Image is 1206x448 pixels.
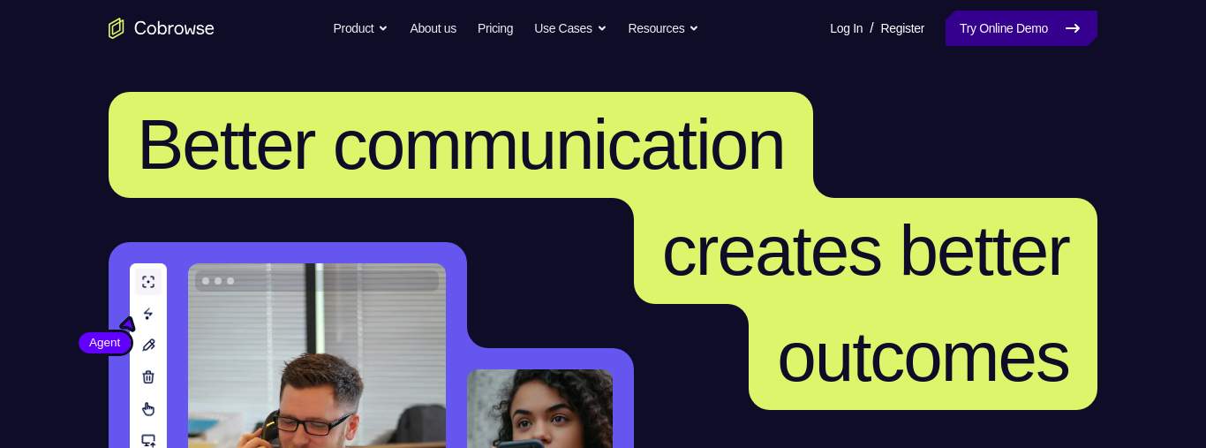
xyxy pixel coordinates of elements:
[662,211,1069,290] span: creates better
[881,11,924,46] a: Register
[137,105,785,184] span: Better communication
[334,11,389,46] button: Product
[830,11,863,46] a: Log In
[629,11,700,46] button: Resources
[946,11,1097,46] a: Try Online Demo
[109,18,215,39] a: Go to the home page
[478,11,513,46] a: Pricing
[870,18,873,39] span: /
[534,11,607,46] button: Use Cases
[777,317,1069,396] span: outcomes
[410,11,456,46] a: About us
